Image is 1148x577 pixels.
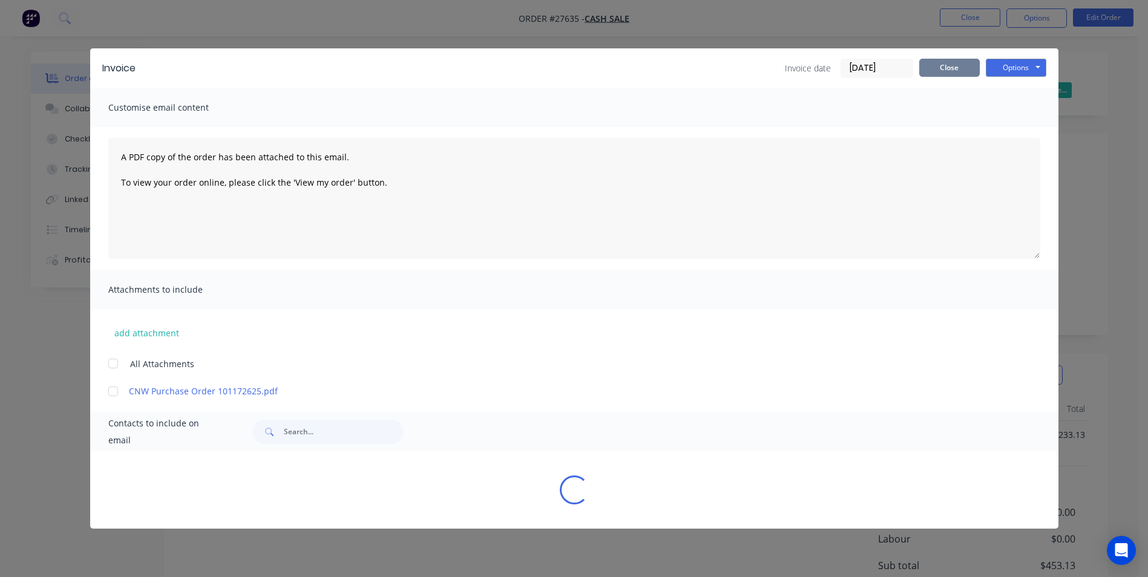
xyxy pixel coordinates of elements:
[129,385,984,397] a: CNW Purchase Order 101172625.pdf
[108,99,241,116] span: Customise email content
[108,415,223,449] span: Contacts to include on email
[919,59,980,77] button: Close
[1107,536,1136,565] div: Open Intercom Messenger
[108,324,185,342] button: add attachment
[986,59,1046,77] button: Options
[108,281,241,298] span: Attachments to include
[785,62,831,74] span: Invoice date
[102,61,136,76] div: Invoice
[284,420,404,444] input: Search...
[108,138,1040,259] textarea: A PDF copy of the order has been attached to this email. To view your order online, please click ...
[130,357,194,370] span: All Attachments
